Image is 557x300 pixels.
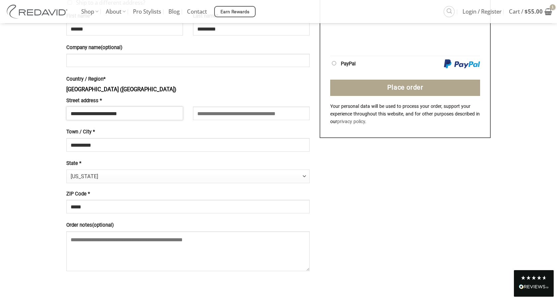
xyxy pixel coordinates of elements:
span: $ [525,8,528,15]
span: Login / Register [463,3,502,20]
span: Earn Rewards [220,8,250,16]
label: Country / Region [66,75,310,83]
span: State [66,170,310,183]
label: State [66,160,310,168]
label: Company name [66,44,310,52]
span: Cart / [509,3,543,20]
button: Place order [330,80,480,96]
div: 4.8 Stars [521,275,547,280]
label: Town / City [66,128,310,136]
a: Search [444,6,455,17]
img: REDAVID Salon Products | United States [5,5,71,19]
a: Earn Rewards [214,6,256,17]
span: (optional) [101,44,122,50]
div: Read All Reviews [519,283,549,292]
img: PayPal [444,59,480,69]
span: (optional) [92,222,114,228]
img: REVIEWS.io [519,284,549,289]
bdi: 55.00 [525,8,543,15]
strong: [GEOGRAPHIC_DATA] ([GEOGRAPHIC_DATA]) [66,86,176,93]
a: privacy policy [337,119,365,124]
label: ZIP Code [66,190,310,198]
label: Order notes [66,221,310,229]
p: Your personal data will be used to process your order, support your experience throughout this we... [330,103,480,125]
label: Street address [66,97,183,105]
span: North Carolina [71,170,302,183]
div: Read All Reviews [514,270,554,297]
